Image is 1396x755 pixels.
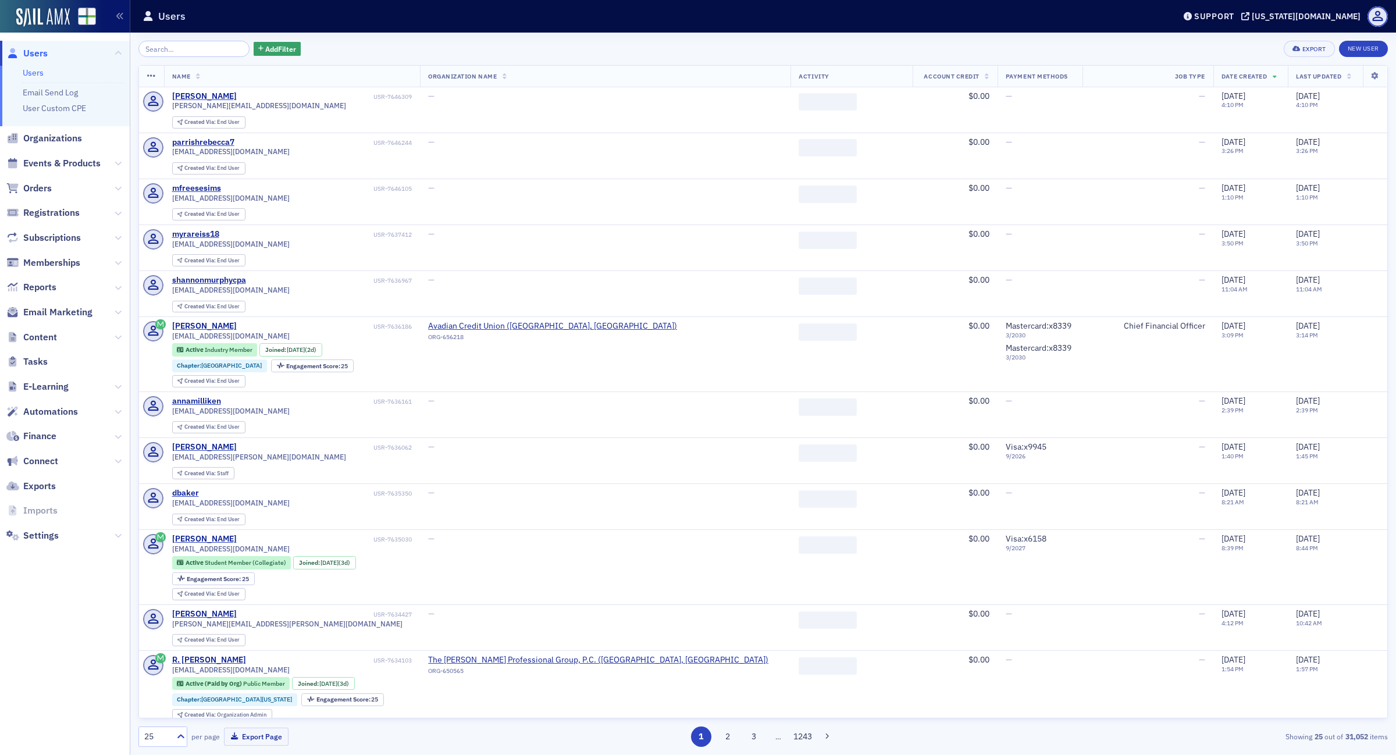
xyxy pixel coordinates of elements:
span: The Watkins Johnsey Professional Group, P.C. (Florence, AL) [428,655,768,665]
span: — [1199,533,1205,544]
span: — [428,396,435,406]
div: End User [184,378,240,384]
span: — [428,441,435,452]
span: [DATE] [1221,183,1245,193]
span: — [428,91,435,101]
span: [EMAIL_ADDRESS][DOMAIN_NAME] [172,407,290,415]
div: Created Via: End User [172,514,245,526]
a: Subscriptions [6,232,81,244]
div: Staff [184,471,229,477]
span: Created Via : [184,423,217,430]
span: [DATE] [1221,654,1245,665]
span: $0.00 [968,608,989,619]
span: [EMAIL_ADDRESS][DOMAIN_NAME] [172,194,290,202]
time: 4:10 PM [1296,101,1318,109]
span: [EMAIL_ADDRESS][DOMAIN_NAME] [172,665,290,674]
span: — [1199,91,1205,101]
span: [DATE] [1221,487,1245,498]
a: dbaker [172,488,199,498]
span: Mastercard : x8339 [1006,320,1071,331]
span: [DATE] [1296,183,1320,193]
a: R. [PERSON_NAME] [172,655,246,665]
span: Engagement Score : [187,575,242,583]
label: per page [191,731,220,742]
span: — [1006,137,1012,147]
span: 9 / 2026 [1006,453,1075,460]
span: Subscriptions [23,232,81,244]
button: 1243 [793,726,813,747]
div: Joined: 2025-09-22 00:00:00 [293,556,356,569]
div: mfreesesims [172,183,221,194]
span: Created Via : [184,302,217,310]
a: Active (Paid by Org) Public Member [177,680,284,688]
span: Student Member (Collegiate) [205,558,286,567]
div: Created Via: End User [172,421,245,433]
time: 8:21 AM [1221,498,1244,506]
span: Settings [23,529,59,542]
div: [PERSON_NAME] [172,91,237,102]
span: Payment Methods [1006,72,1068,80]
div: USR-7646105 [223,185,412,193]
input: Search… [138,41,250,57]
div: Created Via: End User [172,162,245,174]
div: End User [184,258,240,264]
span: ‌ [799,277,857,295]
a: [PERSON_NAME] [172,442,237,453]
div: End User [184,119,240,126]
a: shannonmurphycpa [172,275,246,286]
span: Chapter : [177,361,201,369]
span: Created Via : [184,257,217,264]
span: [EMAIL_ADDRESS][DOMAIN_NAME] [172,498,290,507]
a: Active Industry Member [177,346,252,354]
span: [EMAIL_ADDRESS][DOMAIN_NAME] [172,544,290,553]
span: $0.00 [968,533,989,544]
span: — [1199,396,1205,406]
button: [US_STATE][DOMAIN_NAME] [1241,12,1365,20]
a: Active Student Member (Collegiate) [177,559,286,567]
span: Joined : [299,559,321,567]
a: Connect [6,455,58,468]
a: Email Marketing [6,306,92,319]
span: Created Via : [184,210,217,218]
div: Engagement Score: 25 [172,572,255,585]
span: Account Credit [924,72,979,80]
div: (2d) [287,346,316,354]
span: Public Member [243,679,285,688]
time: 2:39 PM [1296,406,1318,414]
div: USR-7637412 [221,231,412,238]
div: Created Via: End User [172,588,245,600]
span: 3 / 2030 [1006,332,1075,339]
div: Joined: 2025-09-22 00:00:00 [292,677,355,690]
a: annamilliken [172,396,221,407]
span: [DATE] [1296,396,1320,406]
span: Organization Name [428,72,497,80]
time: 1:10 PM [1221,193,1244,201]
a: [PERSON_NAME] [172,609,237,619]
span: — [428,183,435,193]
div: Active: Active: Industry Member [172,343,258,356]
div: [PERSON_NAME] [172,534,237,544]
button: AddFilter [254,42,301,56]
button: Export Page [224,728,289,746]
time: 3:26 PM [1221,147,1244,155]
span: 3 / 2030 [1006,354,1075,361]
div: USR-7634427 [238,611,412,618]
span: — [1199,275,1205,285]
span: Industry Member [205,346,252,354]
span: — [428,608,435,619]
span: Reports [23,281,56,294]
span: Activity [799,72,829,80]
span: — [428,229,435,239]
span: Visa : x6158 [1006,533,1046,544]
time: 4:12 PM [1221,619,1244,627]
span: Engagement Score : [286,362,341,370]
span: Active [186,346,205,354]
span: $0.00 [968,91,989,101]
a: Finance [6,430,56,443]
span: Name [172,72,191,80]
span: [PERSON_NAME][EMAIL_ADDRESS][DOMAIN_NAME] [172,101,346,110]
time: 8:39 PM [1221,544,1244,552]
span: Created Via : [184,118,217,126]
